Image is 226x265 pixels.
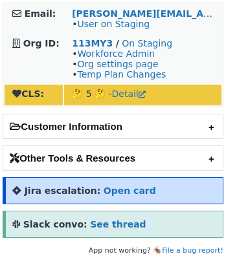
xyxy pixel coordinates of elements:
[72,48,166,79] span: • • •
[25,8,56,19] strong: Email:
[25,185,101,196] strong: Jira escalation:
[12,89,44,99] strong: CLS:
[77,48,155,59] a: Workforce Admin
[104,185,156,196] a: Open card
[3,244,223,257] footer: App not working? 🪳
[77,69,166,79] a: Temp Plan Changes
[112,89,146,99] a: Detail
[77,19,150,29] a: User on Staging
[90,219,146,229] a: See thread
[64,85,221,105] td: 🤔 5 🤔 -
[72,19,150,29] span: •
[122,38,172,48] a: On Staging
[23,219,87,229] strong: Slack convo:
[116,38,119,48] strong: /
[162,246,223,255] a: File a bug report!
[72,38,113,48] a: 113MY3
[77,59,158,69] a: Org settings page
[3,146,223,170] h2: Other Tools & Resources
[3,114,223,138] h2: Customer Information
[23,38,60,48] strong: Org ID:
